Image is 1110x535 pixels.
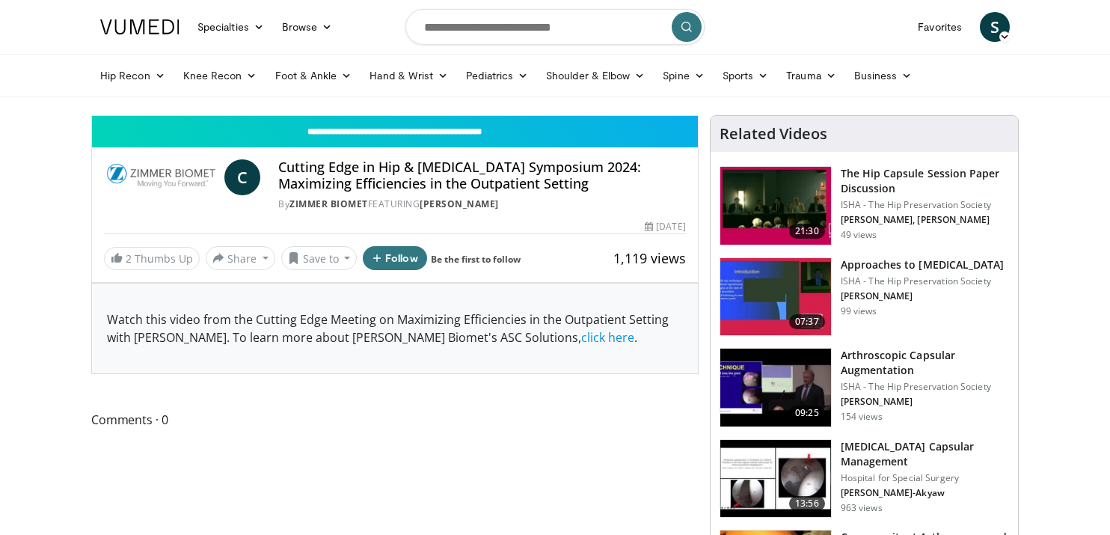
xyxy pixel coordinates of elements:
a: Knee Recon [174,61,266,91]
a: Spine [654,61,713,91]
a: click here [581,329,634,346]
p: [PERSON_NAME] [841,396,1009,408]
span: 13:56 [789,496,825,511]
a: Browse [273,12,342,42]
a: Be the first to follow [431,253,521,266]
a: Hip Recon [91,61,174,91]
span: 21:30 [789,224,825,239]
input: Search topics, interventions [405,9,705,45]
span: Comments 0 [91,410,699,429]
p: ISHA - The Hip Preservation Society [841,381,1009,393]
button: Share [206,246,275,270]
a: S [980,12,1010,42]
h3: Approaches to [MEDICAL_DATA] [841,257,1005,272]
a: 2 Thumbs Up [104,247,200,270]
img: 65b9f5a1-64ee-4cdc-a25a-70af2df68e05.150x105_q85_crop-smart_upscale.jpg [720,167,831,245]
span: 07:37 [789,314,825,329]
h4: Cutting Edge in Hip & [MEDICAL_DATA] Symposium 2024: Maximizing Efficiencies in the Outpatient Se... [278,159,685,192]
div: [DATE] [645,220,685,233]
img: 939b1bdd-5508-4497-9637-fe4234867149.150x105_q85_crop-smart_upscale.jpg [720,349,831,427]
img: VuMedi Logo [100,19,180,34]
a: Zimmer Biomet [289,198,368,210]
a: [PERSON_NAME] [420,198,499,210]
h4: Related Videos [720,125,827,143]
a: Hand & Wrist [361,61,457,91]
div: By FEATURING [278,198,685,211]
a: 09:25 Arthroscopic Capsular Augmentation ISHA - The Hip Preservation Society [PERSON_NAME] 154 views [720,348,1009,427]
a: Favorites [909,12,971,42]
p: [PERSON_NAME]-Akyaw [841,487,1009,499]
p: 154 views [841,411,883,423]
a: Business [845,61,922,91]
p: ISHA - The Hip Preservation Society [841,275,1005,287]
a: Shoulder & Elbow [537,61,654,91]
h3: Arthroscopic Capsular Augmentation [841,348,1009,378]
a: C [224,159,260,195]
span: 2 [126,251,132,266]
h3: [MEDICAL_DATA] Capsular Management [841,439,1009,469]
p: 963 views [841,502,883,514]
p: ISHA - The Hip Preservation Society [841,199,1009,211]
p: 49 views [841,229,877,241]
h3: The Hip Capsule Session Paper Discussion [841,166,1009,196]
p: [PERSON_NAME] [841,290,1005,302]
button: Save to [281,246,358,270]
a: Specialties [188,12,273,42]
p: [PERSON_NAME], [PERSON_NAME] [841,214,1009,226]
a: Sports [714,61,778,91]
img: 80500d06-768c-4c1a-a875-f5fc9784f22b.150x105_q85_crop-smart_upscale.jpg [720,258,831,336]
a: 13:56 [MEDICAL_DATA] Capsular Management Hospital for Special Surgery [PERSON_NAME]-Akyaw 963 views [720,439,1009,519]
span: 1,119 views [613,249,686,267]
img: Zimmer Biomet [104,159,218,195]
a: 21:30 The Hip Capsule Session Paper Discussion ISHA - The Hip Preservation Society [PERSON_NAME],... [720,166,1009,245]
a: Trauma [777,61,845,91]
p: Hospital for Special Surgery [841,472,1009,484]
img: d0a78c62-baab-453d-b0fe-7130a366921e.150x105_q85_crop-smart_upscale.jpg [720,440,831,518]
button: Follow [363,246,427,270]
p: 99 views [841,305,877,317]
a: Pediatrics [457,61,537,91]
a: 07:37 Approaches to [MEDICAL_DATA] ISHA - The Hip Preservation Society [PERSON_NAME] 99 views [720,257,1009,337]
span: 09:25 [789,406,825,421]
p: Watch this video from the Cutting Edge Meeting on Maximizing Efficiencies in the Outpatient Setti... [107,311,683,346]
a: Foot & Ankle [266,61,361,91]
